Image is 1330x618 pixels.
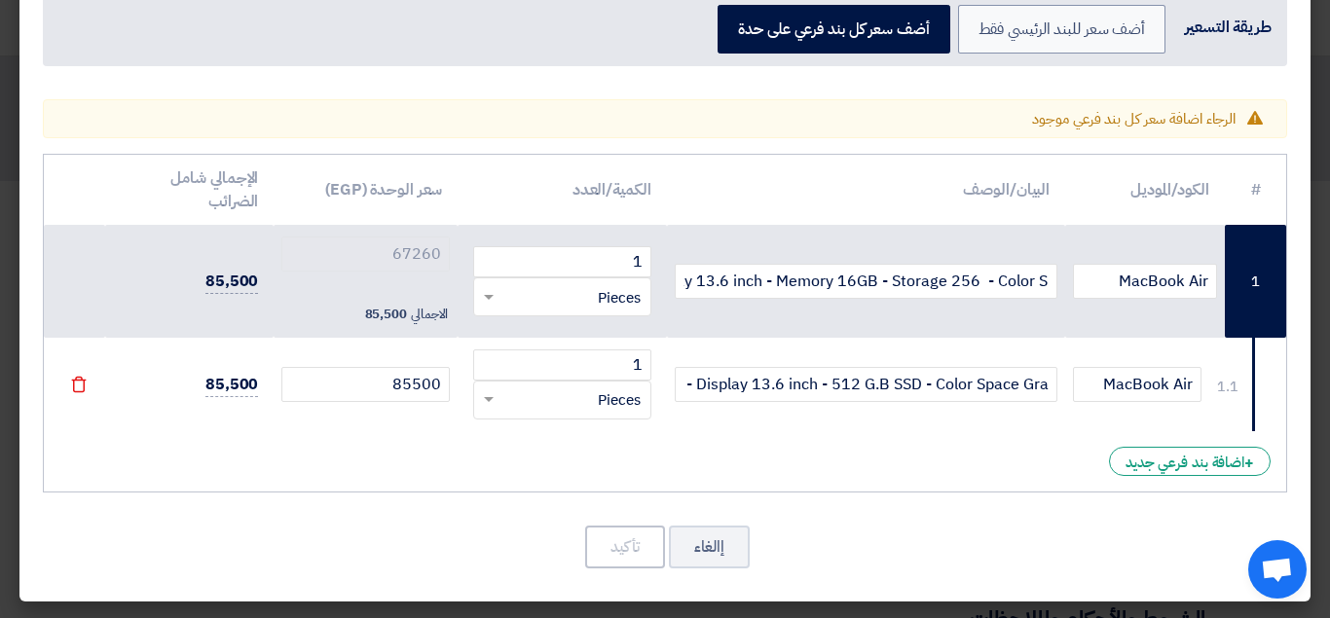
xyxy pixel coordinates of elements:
[1217,377,1238,397] div: 1.1
[365,305,407,324] span: 85,500
[205,373,258,397] span: 85,500
[958,5,1166,54] label: أضف سعر للبند الرئيسي فقط
[675,367,1058,402] input: أضف وصف البند
[274,155,458,225] th: سعر الوحدة (EGP)
[598,389,641,412] span: Pieces
[585,526,665,568] button: تأكيد
[718,5,949,54] label: أضف سعر كل بند فرعي على حدة
[1185,16,1272,39] div: طريقة التسعير
[667,155,1066,225] th: البيان/الوصف
[598,287,641,309] span: Pieces
[411,305,448,324] span: الاجمالي
[669,526,750,568] button: إالغاء
[1244,452,1254,475] span: +
[1065,155,1225,225] th: الكود/الموديل
[1109,447,1271,476] div: اضافة بند فرعي جديد
[458,155,666,225] th: الكمية/العدد
[1032,108,1236,129] span: الرجاء اضافة سعر كل بند فرعي موجود
[473,246,650,277] input: Price in EGP
[675,264,1058,299] input: أضف وصف البند
[205,270,258,294] span: 85,500
[1225,155,1286,225] th: #
[1248,540,1307,599] a: Open chat
[1225,225,1286,338] td: 1
[473,349,650,381] input: Price in EGP
[105,155,274,225] th: الإجمالي شامل الضرائب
